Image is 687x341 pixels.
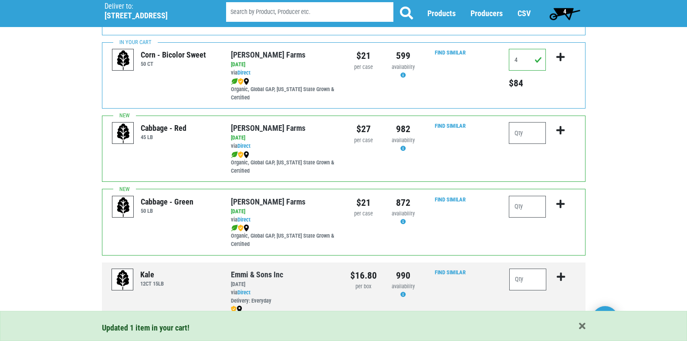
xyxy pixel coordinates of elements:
[112,196,134,218] img: placeholder-variety-43d6402dacf2d531de610a020419775a.svg
[231,150,337,175] div: Organic, Global GAP, [US_STATE] State Grown & Certified
[112,123,134,144] img: placeholder-variety-43d6402dacf2d531de610a020419775a.svg
[237,216,250,223] a: Direct
[350,283,377,291] div: per box
[141,196,193,208] div: Cabbage - Green
[231,216,337,224] div: via
[238,225,244,232] img: safety-e55c860ca8c00a9c171001a62a92dabd.png
[231,297,337,305] div: Delivery: Everyday
[392,137,415,143] span: availability
[231,224,337,249] div: Organic, Global GAP, [US_STATE] State Grown & Certified
[392,64,415,70] span: availability
[231,306,237,313] img: safety-e55c860ca8c00a9c171001a62a92dabd.png
[141,134,186,140] h6: 45 LB
[231,69,337,77] div: via
[105,11,204,20] h5: [STREET_ADDRESS]
[509,49,546,71] input: Qty
[390,63,416,80] div: Availability may be subject to change.
[140,269,164,280] div: Kale
[231,50,305,59] a: [PERSON_NAME] Farms
[427,9,456,18] a: Products
[350,122,377,136] div: $27
[231,270,283,279] a: Emmi & Sons Inc
[509,122,546,144] input: Qty
[141,122,186,134] div: Cabbage - Red
[392,210,415,217] span: availability
[350,63,377,72] div: per case
[231,61,337,69] div: [DATE]
[237,143,250,149] a: Direct
[390,196,416,210] div: 872
[350,210,377,218] div: per case
[231,142,337,150] div: via
[509,196,546,218] input: Qty
[231,123,305,133] a: [PERSON_NAME] Farms
[509,269,547,290] input: Qty
[435,123,466,129] a: Find Similar
[237,69,250,76] a: Direct
[231,289,337,305] div: via
[102,322,585,334] div: Updated 1 item in your cart!
[140,280,164,287] h6: 12CT 15LB
[231,280,337,289] div: [DATE]
[226,3,393,22] input: Search by Product, Producer etc.
[435,269,466,276] a: Find Similar
[238,78,244,85] img: safety-e55c860ca8c00a9c171001a62a92dabd.png
[350,49,377,63] div: $21
[141,61,206,67] h6: 50 CT
[231,78,238,85] img: leaf-e5c59151409436ccce96b2ca1b28e03c.png
[244,78,249,85] img: map_marker-0e94453035b3232a4d21701695807de9.png
[350,196,377,210] div: $21
[390,269,416,283] div: 990
[237,289,250,296] a: Direct
[231,225,238,232] img: leaf-e5c59151409436ccce96b2ca1b28e03c.png
[392,283,415,290] span: availability
[237,306,242,313] img: map_marker-0e94453035b3232a4d21701695807de9.png
[141,49,206,61] div: Corn - Bicolor Sweet
[390,122,416,136] div: 982
[509,78,546,89] h5: Total price
[105,2,204,11] p: Deliver to:
[470,9,503,18] a: Producers
[112,49,134,71] img: placeholder-variety-43d6402dacf2d531de610a020419775a.svg
[231,77,337,102] div: Organic, Global GAP, [US_STATE] State Grown & Certified
[231,151,238,158] img: leaf-e5c59151409436ccce96b2ca1b28e03c.png
[390,49,416,63] div: 599
[231,197,305,206] a: [PERSON_NAME] Farms
[231,305,337,338] div: FSMA Produce Safety course completion, Harmonized GAP Plus+ Certified, [US_STATE] State Grown & C...
[435,49,466,56] a: Find Similar
[435,196,466,203] a: Find Similar
[563,8,566,15] span: 4
[231,208,337,216] div: [DATE]
[350,136,377,145] div: per case
[238,151,244,158] img: safety-e55c860ca8c00a9c171001a62a92dabd.png
[231,134,337,142] div: [DATE]
[141,208,193,214] h6: 50 LB
[518,9,531,18] a: CSV
[112,269,134,291] img: placeholder-variety-43d6402dacf2d531de610a020419775a.svg
[244,225,249,232] img: map_marker-0e94453035b3232a4d21701695807de9.png
[350,269,377,283] div: $16.80
[244,151,249,158] img: map_marker-0e94453035b3232a4d21701695807de9.png
[545,5,584,22] a: 4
